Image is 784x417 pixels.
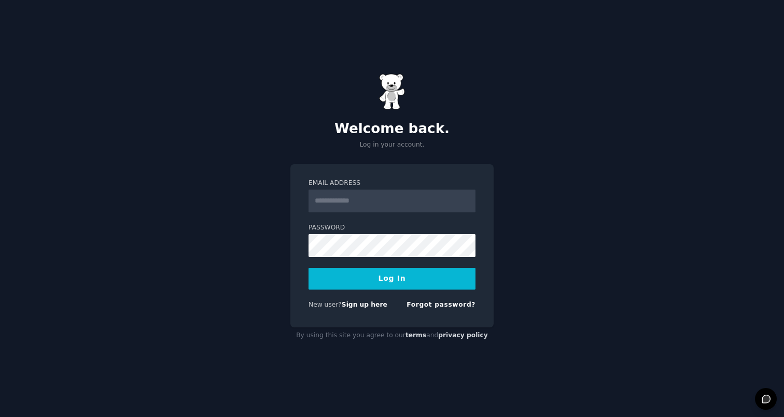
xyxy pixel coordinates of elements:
[290,121,494,137] h2: Welcome back.
[342,301,387,308] a: Sign up here
[309,301,342,308] span: New user?
[290,140,494,150] p: Log in your account.
[379,74,405,110] img: Gummy Bear
[309,268,475,290] button: Log In
[407,301,475,308] a: Forgot password?
[405,332,426,339] a: terms
[309,223,475,233] label: Password
[290,327,494,344] div: By using this site you agree to our and
[438,332,488,339] a: privacy policy
[309,179,475,188] label: Email Address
